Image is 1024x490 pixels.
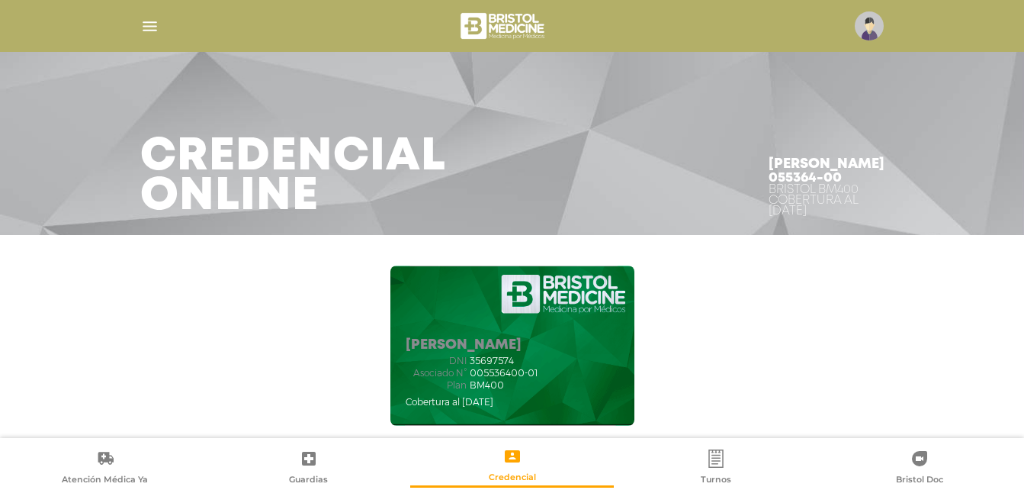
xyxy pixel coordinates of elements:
[769,157,884,185] h4: [PERSON_NAME] 055364-00
[769,185,884,217] div: Bristol BM400 Cobertura al [DATE]
[614,449,817,488] a: Turnos
[140,137,446,217] h3: Credencial Online
[62,474,148,488] span: Atención Médica Ya
[855,11,884,40] img: profile-placeholder.svg
[140,17,159,36] img: Cober_menu-lines-white.svg
[470,368,538,379] span: 005536400-01
[406,396,493,408] span: Cobertura al [DATE]
[470,356,514,366] span: 35697574
[701,474,731,488] span: Turnos
[289,474,328,488] span: Guardias
[406,337,538,354] h5: [PERSON_NAME]
[470,380,504,391] span: BM400
[817,449,1021,488] a: Bristol Doc
[406,356,467,366] span: dni
[458,8,549,44] img: bristol-medicine-blanco.png
[3,449,207,488] a: Atención Médica Ya
[406,380,467,391] span: Plan
[489,472,536,485] span: Credencial
[207,449,410,488] a: Guardias
[410,446,614,485] a: Credencial
[406,368,467,379] span: Asociado N°
[896,474,943,488] span: Bristol Doc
